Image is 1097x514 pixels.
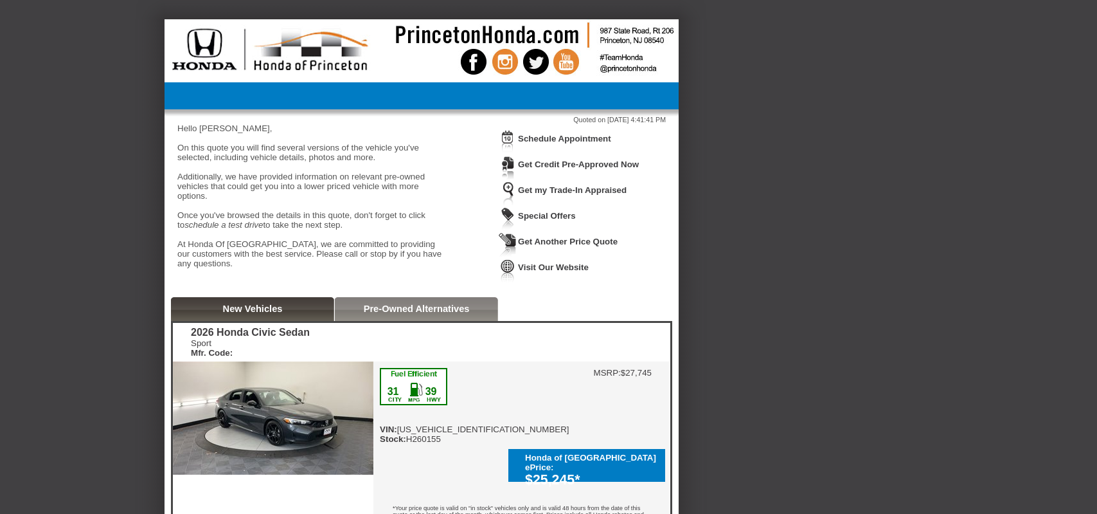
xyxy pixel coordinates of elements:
a: Special Offers [518,211,576,221]
a: Schedule Appointment [518,134,611,143]
div: $25,245* [525,472,659,488]
em: schedule a test drive [184,220,263,230]
img: Icon_VisitWebsite.png [499,259,517,282]
a: Get my Trade-In Appraised [518,185,627,195]
img: Icon_CreditApproval.png [499,156,517,179]
div: 2026 Honda Civic Sedan [191,327,310,338]
img: Icon_WeeklySpecials.png [499,207,517,231]
div: 39 [424,386,438,398]
b: Stock: [380,434,406,444]
div: 31 [386,386,400,398]
img: Icon_TradeInAppraisal.png [499,181,517,205]
b: VIN: [380,425,397,434]
div: [US_VEHICLE_IDENTIFICATION_NUMBER] H260155 [380,368,569,444]
a: New Vehicles [223,304,283,314]
a: Get Credit Pre-Approved Now [518,160,639,169]
a: Pre-Owned Alternatives [364,304,470,314]
td: MSRP: [594,368,621,378]
div: Sport [191,338,310,358]
img: Icon_ScheduleAppointment.png [499,130,517,154]
img: Icon_GetQuote.png [499,233,517,257]
a: Visit Our Website [518,262,589,272]
div: Honda of [GEOGRAPHIC_DATA] ePrice: [525,453,659,472]
img: 2026 Honda Civic Sedan [173,362,373,475]
div: Quoted on [DATE] 4:41:41 PM [177,116,666,124]
div: Hello [PERSON_NAME], On this quote you will find several versions of the vehicle you've selected,... [177,124,447,278]
iframe: Chat Assistance [843,251,1097,514]
td: $27,745 [621,368,652,378]
b: Mfr. Code: [191,348,233,358]
a: Get Another Price Quote [518,237,618,246]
